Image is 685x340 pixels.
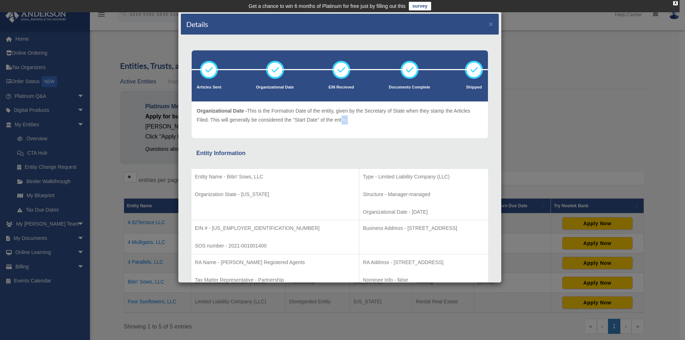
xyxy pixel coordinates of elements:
[363,258,485,267] p: RA Address - [STREET_ADDRESS]
[195,276,355,285] p: Tax Matter Representative - Partnership
[363,276,485,285] p: Nominee Info - false
[196,148,483,158] div: Entity Information
[195,241,355,250] p: SOS number - 2021-001001400
[195,190,355,199] p: Organization State - [US_STATE]
[197,84,221,91] p: Articles Sent
[363,190,485,199] p: Structure - Manager-managed
[363,208,485,217] p: Organizational Date - [DATE]
[195,224,355,233] p: EIN # - [US_EMPLOYER_IDENTIFICATION_NUMBER]
[363,172,485,181] p: Type - Limited Liability Company (LLC)
[197,106,483,124] p: This is the Formation Date of the entity, given by the Secretary of State when they stamp the Art...
[329,84,354,91] p: EIN Recieved
[389,84,430,91] p: Documents Complete
[673,1,678,5] div: close
[195,172,355,181] p: Entity Name - Bitin' Sows, LLC
[186,19,208,29] h4: Details
[465,84,483,91] p: Shipped
[489,20,493,28] button: ×
[248,2,406,10] div: Get a chance to win 6 months of Platinum for free just by filling out this
[197,108,247,114] span: Organizational Date -
[195,258,355,267] p: RA Name - [PERSON_NAME] Registered Agents
[363,224,485,233] p: Business Address - [STREET_ADDRESS]
[256,84,294,91] p: Organizational Date
[409,2,431,10] a: survey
